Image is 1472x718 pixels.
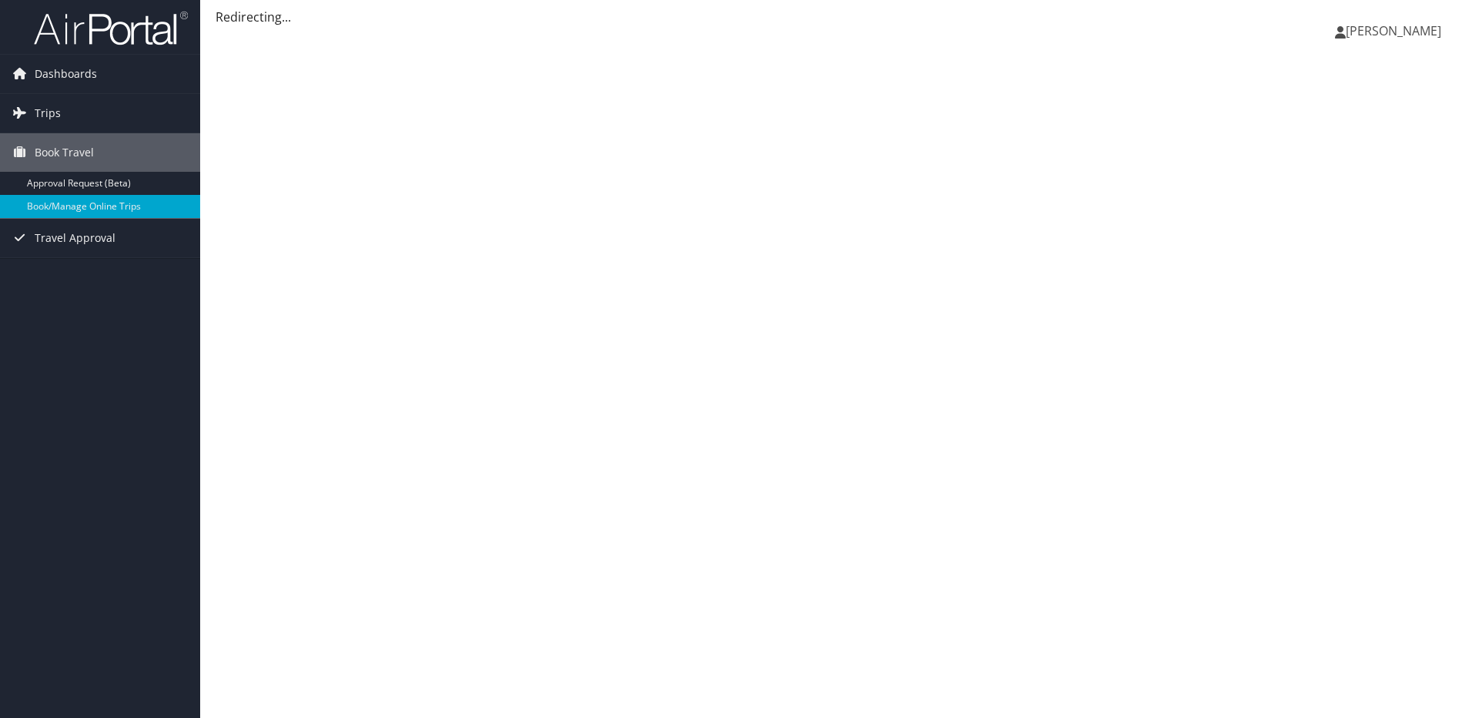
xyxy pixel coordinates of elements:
[34,10,188,46] img: airportal-logo.png
[35,133,94,172] span: Book Travel
[35,94,61,133] span: Trips
[216,8,1457,26] div: Redirecting...
[1335,8,1457,54] a: [PERSON_NAME]
[1346,22,1441,39] span: [PERSON_NAME]
[35,55,97,93] span: Dashboards
[35,219,115,257] span: Travel Approval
